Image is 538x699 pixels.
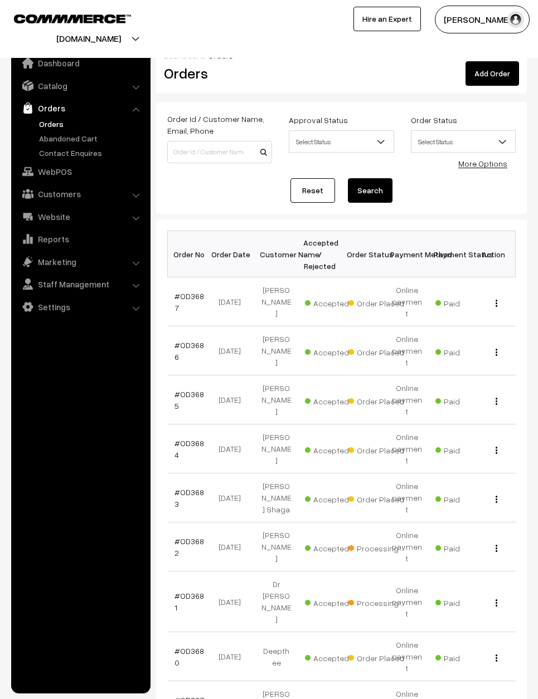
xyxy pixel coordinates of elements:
img: Menu [496,654,497,662]
span: Paid [435,491,491,505]
td: Online payment [385,571,429,632]
span: Select Status [289,130,394,153]
td: [DATE] [211,632,255,681]
td: [PERSON_NAME] [255,522,298,571]
label: Order Id / Customer Name, Email, Phone [167,113,272,136]
span: Processing [348,594,404,609]
button: Search [348,178,392,203]
img: Menu [496,599,497,607]
input: Order Id / Customer Name / Customer Email / Customer Phone [167,141,272,163]
span: Paid [435,594,491,609]
td: Online payment [385,277,429,326]
a: Dashboard [14,53,147,73]
button: [DOMAIN_NAME] [17,25,160,52]
h2: Orders [164,65,271,82]
a: #OD3685 [175,389,204,410]
a: #OD3687 [175,291,204,312]
img: Menu [496,545,497,552]
span: Paid [435,649,491,664]
td: [PERSON_NAME] [255,375,298,424]
a: Reset [290,178,335,203]
td: [PERSON_NAME] [255,424,298,473]
span: Accepted [305,594,361,609]
a: Website [14,207,147,227]
td: [DATE] [211,277,255,326]
a: Add Order [466,61,519,86]
a: More Options [458,159,507,168]
a: WebPOS [14,162,147,182]
img: Menu [496,496,497,503]
a: Staff Management [14,274,147,294]
td: [PERSON_NAME] [255,277,298,326]
td: [DATE] [211,571,255,632]
a: Settings [14,297,147,317]
label: Approval Status [289,114,348,126]
td: Online payment [385,375,429,424]
a: Catalog [14,76,147,96]
img: Menu [496,398,497,405]
th: Payment Status [429,231,472,277]
span: Order Placed [348,491,404,505]
a: #OD3684 [175,438,204,460]
span: Paid [435,295,491,309]
a: #OD3682 [175,536,204,558]
span: Accepted [305,393,361,407]
span: Select Status [411,132,515,151]
img: Menu [496,349,497,356]
td: Online payment [385,424,429,473]
a: COMMMERCE [14,11,112,25]
a: #OD3683 [175,487,204,509]
span: Accepted [305,344,361,358]
th: Customer Name [255,231,298,277]
span: Order Placed [348,442,404,456]
a: Orders [36,118,147,130]
img: COMMMERCE [14,14,131,23]
td: [DATE] [211,326,255,375]
span: Order Placed [348,649,404,664]
td: Online payment [385,522,429,571]
th: Action [472,231,516,277]
span: Order Placed [348,344,404,358]
span: Processing [348,540,404,554]
button: [PERSON_NAME] [435,6,530,33]
span: Accepted [305,491,361,505]
td: [DATE] [211,424,255,473]
span: Select Status [289,132,393,151]
a: Orders [14,98,147,118]
td: Online payment [385,473,429,522]
a: #OD3681 [175,591,204,612]
td: Dr [PERSON_NAME] [255,571,298,632]
th: Accepted / Rejected [298,231,342,277]
a: #OD3686 [175,340,204,361]
span: Select Status [411,130,516,153]
span: Accepted [305,442,361,456]
a: Hire an Expert [353,7,421,31]
th: Order Status [342,231,385,277]
th: Order No [168,231,211,277]
img: Menu [496,447,497,454]
a: Contact Enquires [36,147,147,159]
td: Deepthee [255,632,298,681]
a: Marketing [14,252,147,272]
td: [DATE] [211,375,255,424]
a: Customers [14,184,147,204]
a: Reports [14,229,147,249]
span: Accepted [305,540,361,554]
td: [PERSON_NAME] Shaga [255,473,298,522]
td: [PERSON_NAME] [255,326,298,375]
td: Online payment [385,632,429,681]
th: Order Date [211,231,255,277]
img: user [507,11,524,28]
span: Accepted [305,295,361,309]
label: Order Status [411,114,457,126]
span: Paid [435,393,491,407]
td: Online payment [385,326,429,375]
span: Order Placed [348,295,404,309]
a: Abandoned Cart [36,133,147,144]
span: Paid [435,344,491,358]
img: Menu [496,300,497,307]
span: Accepted [305,649,361,664]
td: [DATE] [211,522,255,571]
a: #OD3680 [175,646,204,667]
span: Paid [435,540,491,554]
